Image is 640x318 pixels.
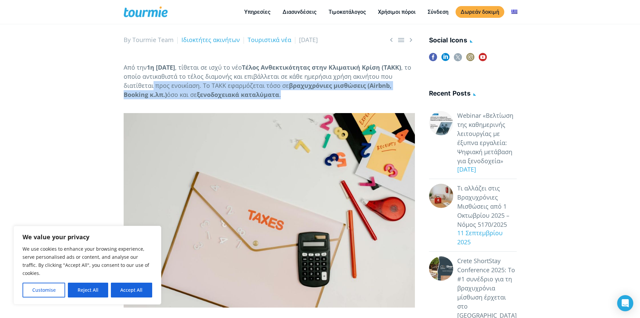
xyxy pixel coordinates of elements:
[429,35,517,46] h4: social icons
[68,283,108,297] button: Reject All
[456,6,504,18] a: Δωρεάν δοκιμή
[324,8,371,16] a: Τιμοκατάλογος
[387,36,395,44] span: Previous post
[453,228,517,247] div: 11 Σεπτεμβρίου 2025
[23,245,152,277] p: We use cookies to enhance your browsing experience, serve personalised ads or content, and analys...
[423,8,454,16] a: Σύνδεση
[453,165,517,174] div: [DATE]
[387,36,395,44] a: 
[457,111,517,166] a: Webinar «Βελτίωση της καθημερινής λειτουργίας με έξυπνα εργαλεία: Ψηφιακή μετάβαση για ξενοδοχεία»
[124,63,147,71] span: Από την
[397,36,405,44] a: 
[479,53,487,66] a: youtube
[617,295,633,311] div: Open Intercom Messenger
[23,233,152,241] p: We value your privacy
[124,36,174,44] span: By Tourmie Team
[278,8,322,16] a: Διασυνδέσεις
[197,91,279,99] b: ξενοδοχειακά καταλύματα
[429,89,517,100] h4: Recent posts
[373,8,421,16] a: Χρήσιμοι πόροι
[124,63,411,90] span: , το οποίο αντικαθιστά το τέλος διαμονής και επιβάλλεται σε κάθε ημερήσια χρήση ακινήτου που διατ...
[279,91,281,99] span: .
[299,36,318,44] span: [DATE]
[407,36,415,44] a: 
[248,36,291,44] a: Τουριστικά νέα
[407,36,415,44] span: Next post
[457,184,517,229] a: Τι αλλάζει στις Βραχυχρόνιες Μισθώσεις από 1 Οκτωβρίου 2025 – Νόμος 5170/2025
[466,53,474,66] a: instagram
[23,283,65,297] button: Customise
[175,63,242,71] span: , τίθεται σε ισχύ το νέο
[454,53,462,66] a: twitter
[429,53,437,66] a: facebook
[147,63,175,71] b: 1η [DATE]
[239,8,275,16] a: Υπηρεσίες
[181,36,240,44] a: Ιδιοκτήτες ακινήτων
[167,91,197,99] span: όσο και σε
[242,63,401,71] b: Τέλος Ανθεκτικότητας στην Κλιματική Κρίση (ΤΑΚΚ)
[111,283,152,297] button: Accept All
[441,53,450,66] a: linkedin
